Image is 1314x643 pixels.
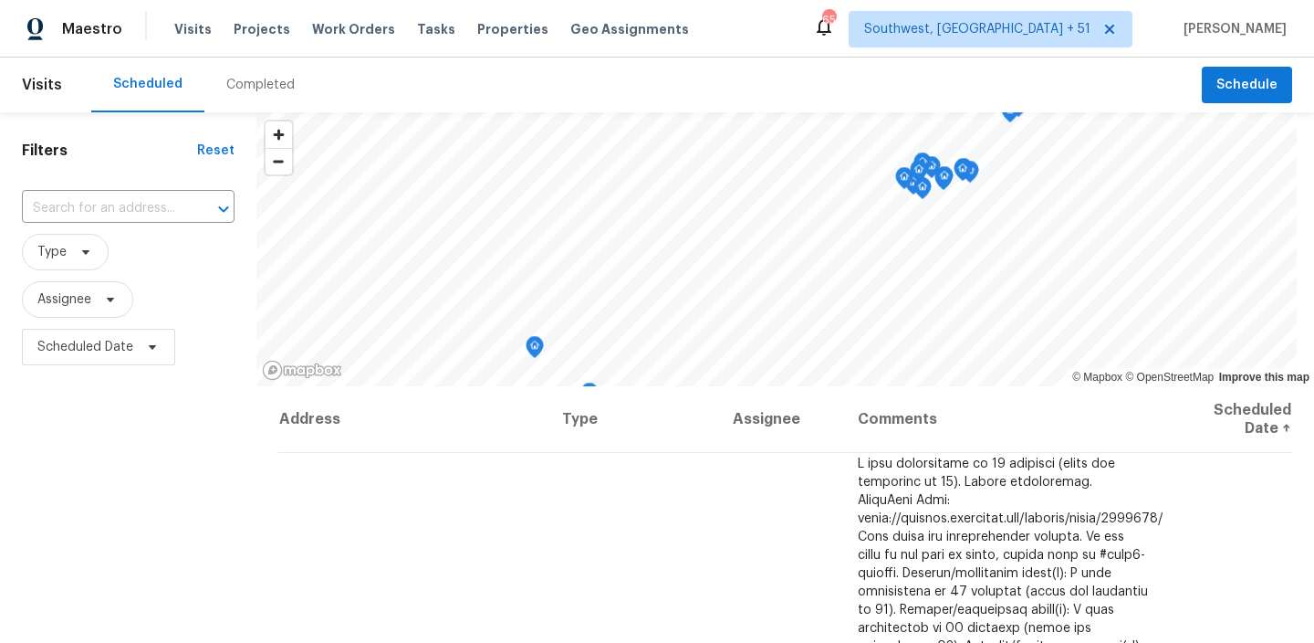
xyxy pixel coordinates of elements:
th: Type [547,386,718,453]
span: Scheduled Date [37,338,133,356]
div: Map marker [954,159,972,187]
th: Comments [843,386,1163,453]
div: Map marker [1001,100,1019,129]
div: Map marker [934,168,953,196]
div: Scheduled [113,75,182,93]
span: Visits [22,65,62,105]
span: Zoom out [266,149,292,174]
span: Southwest, [GEOGRAPHIC_DATA] + 51 [864,20,1090,38]
button: Open [211,196,236,222]
span: Work Orders [312,20,395,38]
a: Mapbox homepage [262,360,342,381]
button: Zoom in [266,121,292,148]
div: Map marker [913,153,932,181]
div: Map marker [913,177,932,206]
div: Map marker [526,336,544,364]
canvas: Map [256,112,1297,386]
div: Map marker [923,156,941,184]
button: Zoom out [266,148,292,174]
span: Schedule [1216,74,1277,97]
span: Type [37,243,67,261]
span: Geo Assignments [570,20,689,38]
div: Map marker [580,383,599,411]
div: Reset [197,142,235,160]
button: Schedule [1202,67,1292,104]
div: 659 [822,11,835,29]
div: Completed [226,76,295,94]
span: Properties [477,20,548,38]
input: Search for an address... [22,195,183,223]
th: Assignee [718,386,843,453]
th: Scheduled Date ↑ [1163,386,1292,453]
span: Maestro [62,20,122,38]
div: Map marker [895,167,913,195]
th: Address [278,386,547,453]
span: Assignee [37,290,91,309]
span: [PERSON_NAME] [1176,20,1287,38]
div: Map marker [935,166,954,195]
a: Improve this map [1219,371,1309,384]
div: Map marker [954,158,973,186]
span: Tasks [417,23,455,36]
span: Visits [174,20,212,38]
a: Mapbox [1072,371,1122,384]
div: Map marker [910,160,928,188]
div: Map marker [961,161,979,189]
a: OpenStreetMap [1125,371,1214,384]
h1: Filters [22,142,197,160]
span: Projects [234,20,290,38]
